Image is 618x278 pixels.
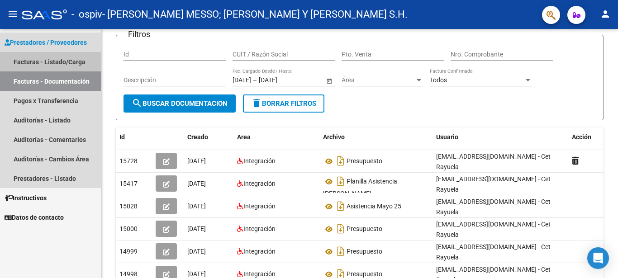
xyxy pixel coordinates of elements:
span: Presupuesto [347,158,382,165]
i: Descargar documento [335,244,347,259]
span: 14999 [119,248,138,255]
input: End date [259,76,303,84]
i: Descargar documento [335,221,347,236]
span: Todos [430,76,447,84]
span: Asistencia Mayo 25 [347,203,401,210]
datatable-header-cell: Id [116,127,152,147]
span: [DATE] [187,180,206,187]
div: Open Intercom Messenger [587,247,609,269]
mat-icon: person [600,9,611,19]
button: Buscar Documentacion [124,94,236,113]
button: Borrar Filtros [243,94,324,113]
span: Datos de contacto [5,212,64,222]
mat-icon: search [132,98,143,108]
span: Integración [243,203,276,210]
span: - ospiv [71,5,102,24]
datatable-header-cell: Archivo [319,127,433,147]
span: 15028 [119,203,138,210]
button: Open calendar [324,76,334,85]
span: [DATE] [187,225,206,232]
mat-icon: delete [251,98,262,108]
span: Prestadores / Proveedores [5,38,87,47]
span: Creado [187,133,208,141]
span: [DATE] [187,157,206,165]
span: [DATE] [187,248,206,255]
i: Descargar documento [335,154,347,168]
span: 15000 [119,225,138,232]
span: Acción [572,133,591,141]
span: Integración [243,180,276,187]
span: [EMAIL_ADDRESS][DOMAIN_NAME] - Cet Rayuela [436,243,551,261]
i: Descargar documento [335,174,347,188]
i: Descargar documento [335,199,347,213]
span: Planilla Asistencia [PERSON_NAME] [323,178,397,198]
span: [EMAIL_ADDRESS][DOMAIN_NAME] - Cet Rayuela [436,198,551,216]
span: 14998 [119,270,138,278]
span: Id [119,133,125,141]
span: [EMAIL_ADDRESS][DOMAIN_NAME] - Cet Rayuela [436,153,551,170]
input: Start date [233,76,251,84]
span: Presupuesto [347,248,382,255]
span: 15417 [119,180,138,187]
span: Borrar Filtros [251,99,316,108]
span: Usuario [436,133,458,141]
datatable-header-cell: Usuario [433,127,568,147]
span: - [PERSON_NAME] MESSO; [PERSON_NAME] Y [PERSON_NAME] S.H. [102,5,408,24]
datatable-header-cell: Acción [568,127,613,147]
h3: Filtros [124,28,155,41]
span: [EMAIL_ADDRESS][DOMAIN_NAME] - Cet Rayuela [436,221,551,238]
mat-icon: menu [7,9,18,19]
span: Instructivos [5,193,47,203]
span: Integración [243,248,276,255]
span: Buscar Documentacion [132,99,228,108]
span: Área [342,76,415,84]
span: Integración [243,157,276,165]
span: Presupuesto [347,226,382,233]
span: Archivo [323,133,345,141]
span: [EMAIL_ADDRESS][DOMAIN_NAME] - Cet Rayuela [436,175,551,193]
span: 15728 [119,157,138,165]
span: Area [237,133,251,141]
datatable-header-cell: Area [233,127,319,147]
span: – [253,76,257,84]
span: Integración [243,270,276,278]
span: Integración [243,225,276,232]
span: [DATE] [187,203,206,210]
span: [DATE] [187,270,206,278]
span: Presupuesto [347,271,382,278]
datatable-header-cell: Creado [184,127,233,147]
